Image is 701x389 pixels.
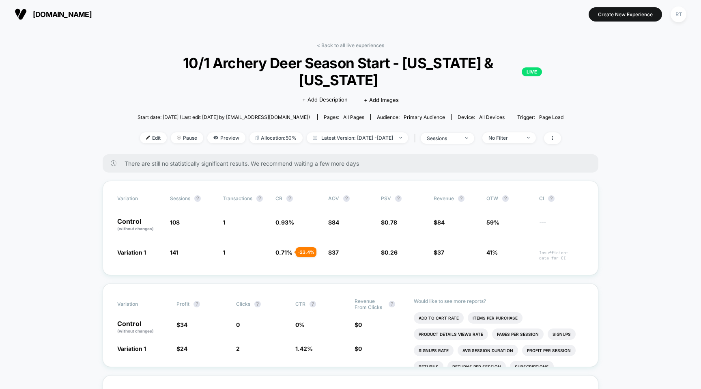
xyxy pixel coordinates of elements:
[364,97,399,103] span: + Add Images
[286,195,293,202] button: ?
[328,219,339,226] span: $
[414,312,464,324] li: Add To Cart Rate
[140,132,167,143] span: Edit
[236,301,250,307] span: Clicks
[256,195,263,202] button: ?
[249,132,303,143] span: Allocation: 50%
[358,345,362,352] span: 0
[317,42,384,48] a: < Back to all live experiences
[177,136,181,140] img: end
[389,301,395,307] button: ?
[295,321,305,328] span: 0 %
[671,6,686,22] div: RT
[381,249,398,256] span: $
[548,195,555,202] button: ?
[539,250,584,261] span: Insufficient data for CI
[236,321,240,328] span: 0
[117,320,168,334] p: Control
[527,137,530,138] img: end
[223,219,225,226] span: 1
[437,249,444,256] span: 37
[332,249,339,256] span: 37
[355,345,362,352] span: $
[385,249,398,256] span: 0.26
[180,345,187,352] span: 24
[295,301,305,307] span: CTR
[451,114,511,120] span: Device:
[343,114,364,120] span: all pages
[15,8,27,20] img: Visually logo
[395,195,402,202] button: ?
[207,132,245,143] span: Preview
[589,7,662,22] button: Create New Experience
[355,321,362,328] span: $
[117,328,154,333] span: (without changes)
[522,67,542,76] p: LIVE
[427,135,459,141] div: sessions
[385,219,397,226] span: 0.78
[437,219,445,226] span: 84
[488,135,521,141] div: No Filter
[377,114,445,120] div: Audience:
[517,114,563,120] div: Trigger:
[447,361,506,372] li: Returns Per Session
[117,249,146,256] span: Variation 1
[176,301,189,307] span: Profit
[458,195,464,202] button: ?
[332,219,339,226] span: 84
[412,132,421,144] span: |
[414,298,584,304] p: Would like to see more reports?
[414,328,488,340] li: Product Details Views Rate
[33,10,92,19] span: [DOMAIN_NAME]
[146,136,150,140] img: edit
[180,321,187,328] span: 34
[125,160,582,167] span: There are still no statistically significant results. We recommend waiting a few more days
[510,361,554,372] li: Subscriptions
[381,219,397,226] span: $
[138,114,310,120] span: Start date: [DATE] (Last edit [DATE] by [EMAIL_ADDRESS][DOMAIN_NAME])
[275,219,294,226] span: 0.93 %
[414,361,443,372] li: Returns
[12,8,94,21] button: [DOMAIN_NAME]
[404,114,445,120] span: Primary Audience
[434,195,454,201] span: Revenue
[343,195,350,202] button: ?
[502,195,509,202] button: ?
[324,114,364,120] div: Pages:
[170,195,190,201] span: Sessions
[539,114,563,120] span: Page Load
[117,226,154,231] span: (without changes)
[236,345,240,352] span: 2
[358,321,362,328] span: 0
[117,345,146,352] span: Variation 1
[328,195,339,201] span: AOV
[479,114,505,120] span: all devices
[328,249,339,256] span: $
[223,195,252,201] span: Transactions
[486,219,499,226] span: 59%
[295,345,313,352] span: 1.42 %
[539,220,584,232] span: ---
[176,345,187,352] span: $
[170,219,180,226] span: 108
[117,218,162,232] p: Control
[171,132,203,143] span: Pause
[194,195,201,202] button: ?
[548,328,576,340] li: Signups
[486,195,531,202] span: OTW
[434,249,444,256] span: $
[381,195,391,201] span: PSV
[668,6,689,23] button: RT
[159,54,542,89] span: 10/1 Archery Deer Season Start - [US_STATE] & [US_STATE]
[313,136,317,140] img: calendar
[223,249,225,256] span: 1
[194,301,200,307] button: ?
[399,137,402,138] img: end
[355,298,385,310] span: Revenue From Clicks
[414,345,454,356] li: Signups Rate
[434,219,445,226] span: $
[170,249,178,256] span: 141
[310,301,316,307] button: ?
[468,312,523,324] li: Items Per Purchase
[275,249,292,256] span: 0.71 %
